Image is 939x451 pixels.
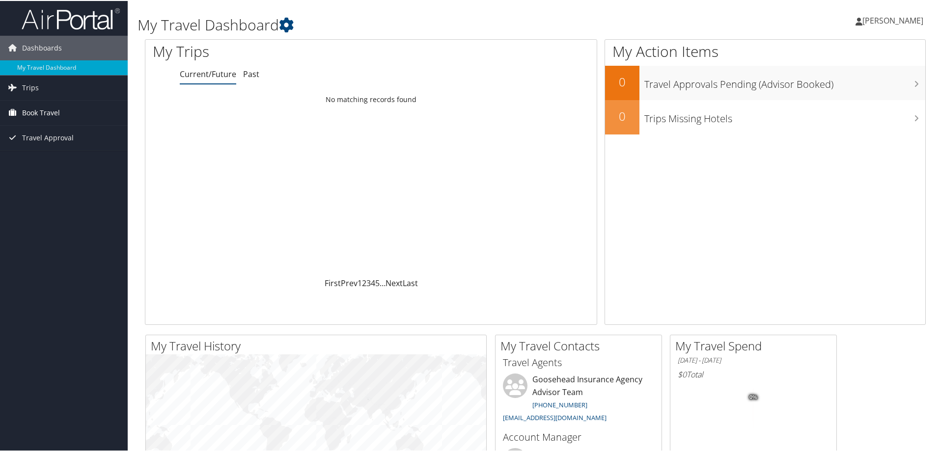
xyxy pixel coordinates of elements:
[678,368,829,379] h6: Total
[180,68,236,79] a: Current/Future
[243,68,259,79] a: Past
[605,99,925,133] a: 0Trips Missing Hotels
[153,40,401,61] h1: My Trips
[675,337,836,353] h2: My Travel Spend
[151,337,486,353] h2: My Travel History
[678,355,829,364] h6: [DATE] - [DATE]
[380,277,386,288] span: …
[503,412,607,421] a: [EMAIL_ADDRESS][DOMAIN_NAME]
[605,40,925,61] h1: My Action Items
[403,277,418,288] a: Last
[22,35,62,59] span: Dashboards
[362,277,366,288] a: 2
[498,372,659,425] li: Goosehead Insurance Agency Advisor Team
[138,14,668,34] h1: My Travel Dashboard
[341,277,358,288] a: Prev
[503,355,654,369] h3: Travel Agents
[644,72,925,90] h3: Travel Approvals Pending (Advisor Booked)
[358,277,362,288] a: 1
[22,100,60,124] span: Book Travel
[532,399,587,408] a: [PHONE_NUMBER]
[862,14,923,25] span: [PERSON_NAME]
[22,6,120,29] img: airportal-logo.png
[605,65,925,99] a: 0Travel Approvals Pending (Advisor Booked)
[749,394,757,399] tspan: 0%
[375,277,380,288] a: 5
[366,277,371,288] a: 3
[500,337,662,353] h2: My Travel Contacts
[856,5,933,34] a: [PERSON_NAME]
[678,368,687,379] span: $0
[145,90,597,107] td: No matching records found
[371,277,375,288] a: 4
[605,107,639,124] h2: 0
[22,75,39,99] span: Trips
[386,277,403,288] a: Next
[644,106,925,125] h3: Trips Missing Hotels
[503,429,654,443] h3: Account Manager
[325,277,341,288] a: First
[605,73,639,89] h2: 0
[22,125,74,149] span: Travel Approval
